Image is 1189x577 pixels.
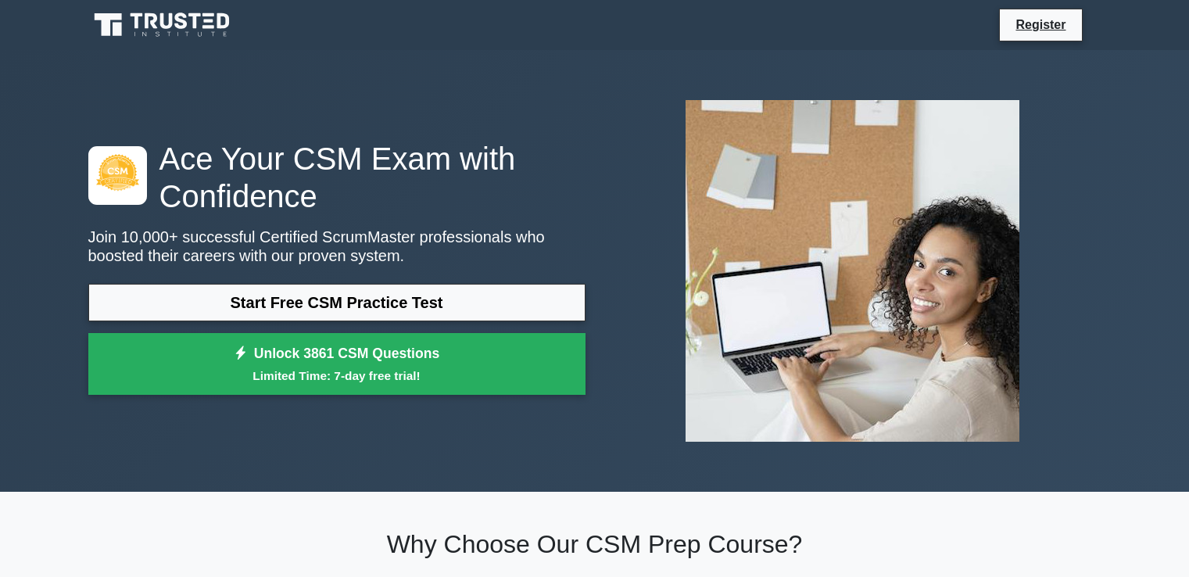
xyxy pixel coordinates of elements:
[88,333,586,396] a: Unlock 3861 CSM QuestionsLimited Time: 7-day free trial!
[108,367,566,385] small: Limited Time: 7-day free trial!
[88,529,1101,559] h2: Why Choose Our CSM Prep Course?
[88,284,586,321] a: Start Free CSM Practice Test
[88,228,586,265] p: Join 10,000+ successful Certified ScrumMaster professionals who boosted their careers with our pr...
[88,140,586,215] h1: Ace Your CSM Exam with Confidence
[1006,15,1075,34] a: Register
